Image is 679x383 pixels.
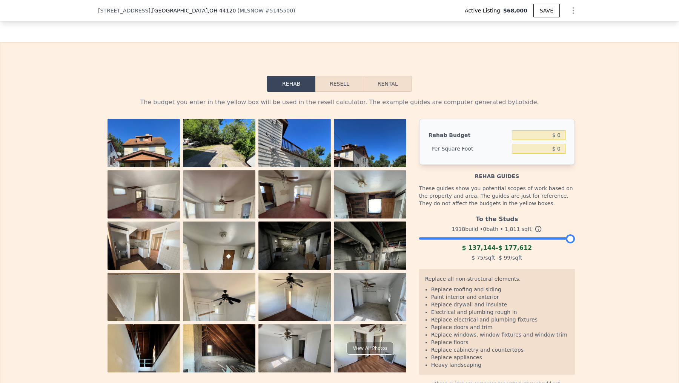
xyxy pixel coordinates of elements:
li: Replace appliances [431,354,569,361]
div: Per Square Foot [429,142,509,155]
li: Replace doors and trim [431,323,569,331]
img: Property Photo 1 [108,119,180,215]
div: - [419,243,575,252]
img: Property Photo 5 [108,170,180,225]
button: Rehab [267,76,315,92]
img: Property Photo 10 [183,221,255,318]
img: Property Photo 12 [334,221,406,318]
img: Property Photo 9 [108,221,180,276]
div: These guides show you potential scopes of work based on the property and area. The guides are jus... [419,180,575,212]
div: ( ) [237,7,295,14]
li: Replace drywall and insulate [431,301,569,308]
img: Property Photo 15 [258,273,331,327]
img: Property Photo 2 [183,119,255,173]
div: View All Photos [347,342,394,355]
img: Property Photo 13 [108,273,180,369]
li: Replace windows, window fixtures and window trim [431,331,569,338]
div: /sqft - /sqft [419,252,575,263]
span: , OH 44120 [207,8,236,14]
div: Rehab guides [419,165,575,180]
li: Replace roofing and siding [431,286,569,293]
img: Property Photo 3 [258,119,331,215]
div: Rehab Budget [429,128,509,142]
span: MLSNOW [240,8,264,14]
span: $68,000 [503,7,527,14]
span: # 5145500 [265,8,293,14]
img: Property Photo 4 [334,119,406,215]
span: $ 99 [499,255,510,261]
span: Active Listing [465,7,503,14]
span: $ 177,612 [498,244,532,251]
li: Paint interior and exterior [431,293,569,301]
img: Property Photo 19 [258,324,331,378]
span: , [GEOGRAPHIC_DATA] [151,7,236,14]
span: $ 137,144 [462,244,496,251]
li: Heavy landscaping [431,361,569,369]
li: Replace electrical and plumbing fixtures [431,316,569,323]
img: Property Photo 8 [334,170,406,267]
span: 1,811 [505,226,520,232]
li: Replace floors [431,338,569,346]
span: [STREET_ADDRESS] [98,7,151,14]
div: The budget you enter in the yellow box will be used in the resell calculator. The example guides ... [104,98,575,107]
span: $ 75 [472,255,483,261]
li: Replace cabinetry and countertops [431,346,569,354]
li: Electrical and plumbing rough in [431,308,569,316]
img: Property Photo 20 [334,324,406,378]
img: Property Photo 11 [258,221,331,276]
img: Property Photo 7 [258,170,331,225]
img: Property Photo 16 [334,273,406,327]
button: Rental [364,76,412,92]
div: Replace all non-structural elements. [425,275,569,286]
img: Property Photo 6 [183,170,255,267]
img: Property Photo 14 [183,273,255,369]
button: SAVE [533,4,560,17]
div: 1918 build • 0 bath • sqft [419,224,575,234]
button: Show Options [566,3,581,18]
img: Property Photo 18 [183,324,255,378]
div: To the Studs [419,212,575,224]
button: Resell [315,76,363,92]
